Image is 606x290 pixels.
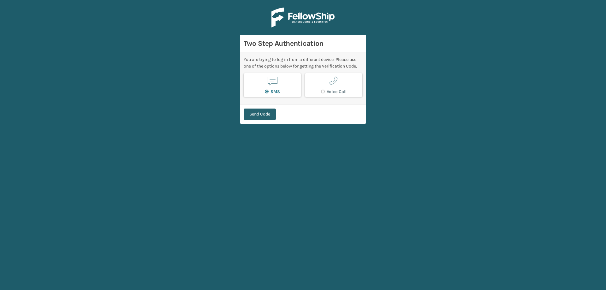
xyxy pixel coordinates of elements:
[244,56,362,69] div: You are trying to log in from a different device. Please use one of the options below for getting...
[271,8,335,27] img: Logo
[265,89,280,94] label: SMS
[321,89,347,94] label: Voice Call
[244,39,362,48] h3: Two Step Authentication
[244,109,276,120] button: Send Code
